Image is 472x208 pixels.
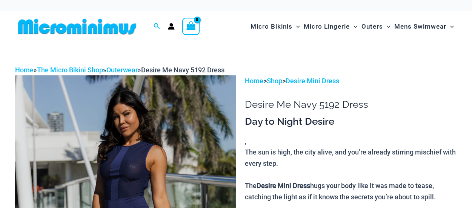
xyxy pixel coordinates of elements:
[245,77,263,85] a: Home
[267,77,282,85] a: Shop
[257,182,310,190] b: Desire Mini Dress
[361,17,383,36] span: Outers
[15,18,139,35] img: MM SHOP LOGO FLAT
[446,17,454,36] span: Menu Toggle
[182,18,200,35] a: View Shopping Cart, empty
[383,17,391,36] span: Menu Toggle
[249,15,302,38] a: Micro BikinisMenu ToggleMenu Toggle
[141,66,224,74] span: Desire Me Navy 5192 Dress
[106,66,138,74] a: Outerwear
[251,17,292,36] span: Micro Bikinis
[245,99,457,110] h1: Desire Me Navy 5192 Dress
[302,15,359,38] a: Micro LingerieMenu ToggleMenu Toggle
[392,15,456,38] a: Mens SwimwearMenu ToggleMenu Toggle
[37,66,103,74] a: The Micro Bikini Shop
[245,75,457,87] p: > >
[394,17,446,36] span: Mens Swimwear
[15,66,224,74] span: » » »
[350,17,357,36] span: Menu Toggle
[154,22,160,31] a: Search icon link
[248,14,457,39] nav: Site Navigation
[168,23,175,30] a: Account icon link
[15,66,34,74] a: Home
[292,17,300,36] span: Menu Toggle
[286,77,339,85] a: Desire Mini Dress
[304,17,350,36] span: Micro Lingerie
[245,115,457,128] h3: Day to Night Desire
[360,15,392,38] a: OutersMenu ToggleMenu Toggle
